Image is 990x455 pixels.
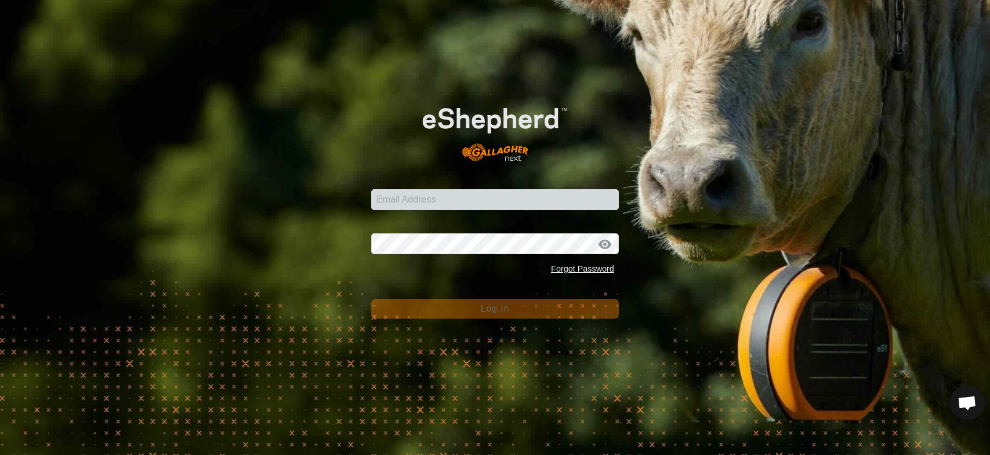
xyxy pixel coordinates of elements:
input: Email Address [371,189,619,210]
img: E-shepherd Logo [396,87,594,171]
a: Open chat [950,385,985,420]
button: Log In [371,299,619,319]
span: Log In [481,304,509,313]
a: Forgot Password [551,264,614,273]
